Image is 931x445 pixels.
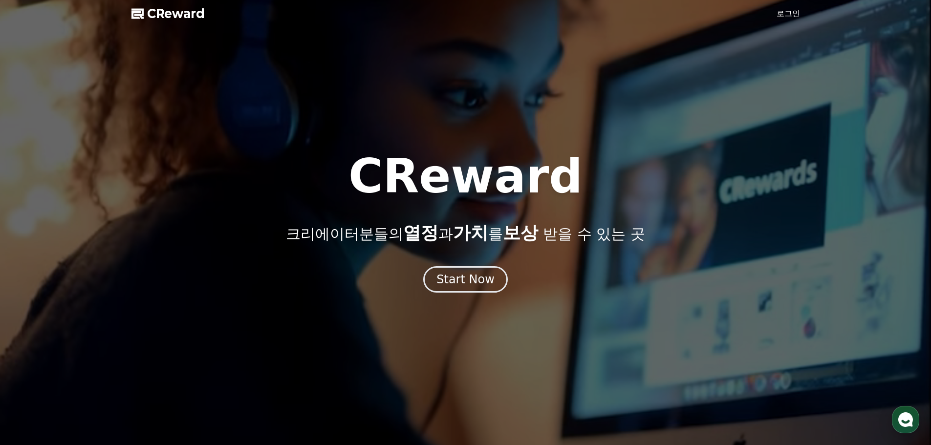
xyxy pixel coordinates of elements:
[3,310,65,334] a: 홈
[31,324,37,332] span: 홈
[436,272,495,287] div: Start Now
[65,310,126,334] a: 대화
[423,276,508,285] a: Start Now
[503,223,538,243] span: 보상
[777,8,800,20] a: 로그인
[151,324,163,332] span: 설정
[348,153,583,200] h1: CReward
[131,6,205,21] a: CReward
[453,223,488,243] span: 가치
[147,6,205,21] span: CReward
[423,266,508,293] button: Start Now
[126,310,188,334] a: 설정
[286,223,645,243] p: 크리에이터분들의 과 를 받을 수 있는 곳
[89,325,101,333] span: 대화
[403,223,438,243] span: 열정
